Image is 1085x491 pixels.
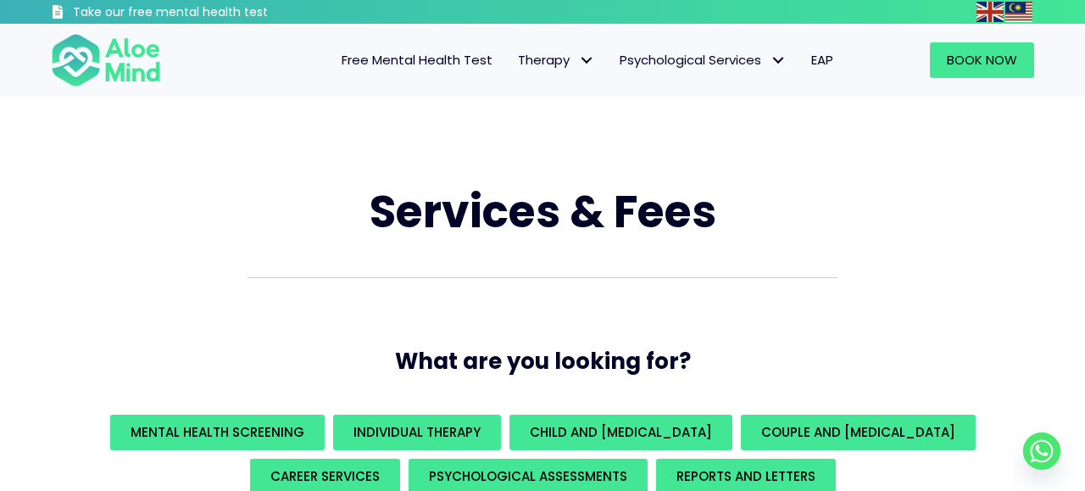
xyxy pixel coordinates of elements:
a: Book Now [930,42,1034,78]
a: Individual Therapy [333,415,501,450]
span: Free Mental Health Test [342,51,492,69]
span: REPORTS AND LETTERS [676,467,815,485]
span: EAP [811,51,833,69]
span: Psychological Services: submenu [765,48,790,73]
span: Book Now [947,51,1017,69]
span: Psychological Services [620,51,786,69]
span: Therapy [518,51,594,69]
span: Therapy: submenu [574,48,598,73]
span: Mental Health Screening [131,423,304,441]
a: Mental Health Screening [110,415,325,450]
a: Psychological ServicesPsychological Services: submenu [607,42,798,78]
a: Whatsapp [1023,432,1060,470]
a: English [976,2,1005,21]
nav: Menu [183,42,846,78]
a: Malay [1005,2,1034,21]
a: TherapyTherapy: submenu [505,42,607,78]
span: Psychological assessments [429,467,627,485]
span: Services & Fees [370,181,716,243]
a: Take our free mental health test [51,4,359,24]
a: Free Mental Health Test [329,42,505,78]
img: Aloe mind Logo [51,32,161,88]
span: What are you looking for? [395,346,691,377]
img: en [976,2,1004,22]
span: Couple and [MEDICAL_DATA] [761,423,955,441]
a: EAP [798,42,846,78]
span: Career Services [270,467,380,485]
span: Child and [MEDICAL_DATA] [530,423,712,441]
a: Child and [MEDICAL_DATA] [509,415,732,450]
h3: Take our free mental health test [73,4,359,21]
img: ms [1005,2,1032,22]
a: Couple and [MEDICAL_DATA] [741,415,976,450]
span: Individual Therapy [353,423,481,441]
